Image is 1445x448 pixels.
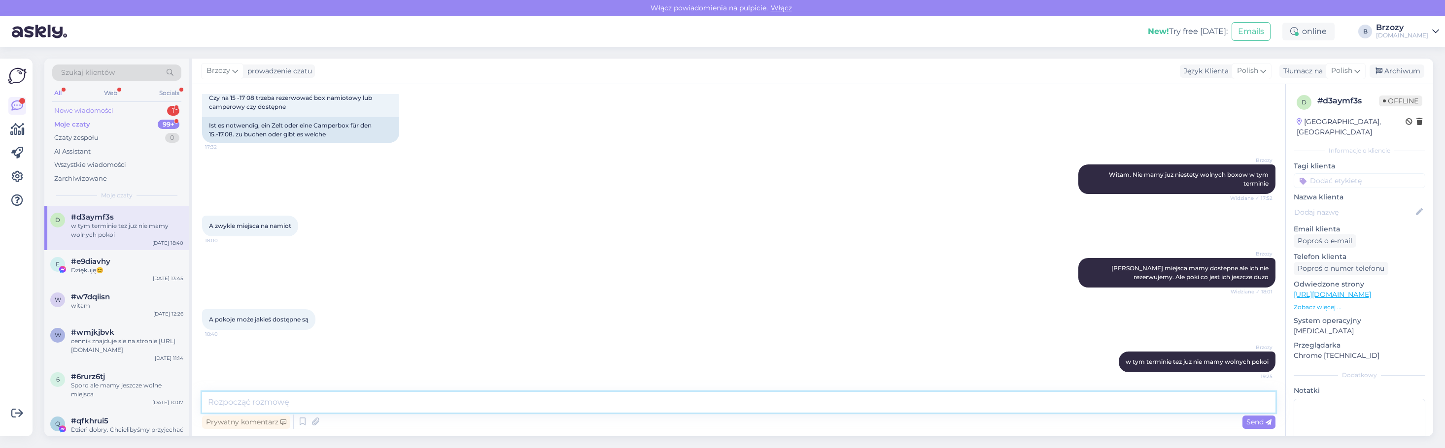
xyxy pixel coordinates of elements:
span: q [55,420,60,427]
span: Widziane ✓ 18:01 [1231,288,1273,295]
b: New! [1148,27,1169,36]
div: w tym terminie tez juz nie mamy wolnych pokoi [71,222,183,239]
span: [PERSON_NAME] miejsca mamy dostepne ale ich nie rezerwujemy. Ale poki co jest ich jeszcze duzo [1111,264,1270,281]
span: Polish [1237,65,1258,76]
span: 6 [56,376,60,383]
span: 18:40 [205,330,242,338]
div: Poproś o numer telefonu [1294,262,1388,275]
span: Włącz [768,3,795,12]
span: w [55,331,61,339]
span: Offline [1379,96,1422,106]
div: [DOMAIN_NAME] [1376,32,1428,39]
div: AI Assistant [54,147,91,157]
div: [DATE] 11:14 [155,354,183,362]
div: 99+ [158,120,179,129]
div: Tłumacz na [1279,66,1323,76]
div: Sporo ale mamy jeszcze wolne miejsca [71,381,183,399]
div: witam [71,301,183,310]
span: e [56,260,60,268]
a: Brzozy[DOMAIN_NAME] [1376,24,1439,39]
div: Dzień dobry. Chcielibyśmy przyjechać [DATE] do [DATE]. Przyczepa plus auto. Można jechać w [GEOGR... [71,425,183,443]
div: [GEOGRAPHIC_DATA], [GEOGRAPHIC_DATA] [1297,117,1406,137]
span: #qfkhrui5 [71,416,108,425]
span: Send [1246,417,1272,426]
span: w tym terminie tez juz nie mamy wolnych pokoi [1126,358,1269,365]
img: Askly Logo [8,66,27,85]
div: Ist es notwendig, ein Zelt oder eine Camperbox für den 15.-17.08. zu buchen oder gibt es welche [202,117,399,143]
p: Nazwa klienta [1294,192,1425,202]
span: w [55,296,61,303]
span: #w7dqiisn [71,292,110,301]
div: 0 [165,133,179,143]
span: Widziane ✓ 17:52 [1230,194,1273,202]
div: Dziękuję😊 [71,266,183,275]
div: # d3aymf3s [1317,95,1379,107]
span: #e9diavhy [71,257,110,266]
span: Witam. Nie mamy juz niestety wolnych boxow w tym terminie [1109,171,1270,187]
span: Szukaj klientów [61,67,115,78]
span: Brzozy [1236,157,1273,164]
div: B [1358,25,1372,38]
div: 1 [167,106,179,116]
p: Odwiedzone strony [1294,279,1425,289]
span: Brzozy [1236,250,1273,257]
div: Nowe wiadomości [54,106,113,116]
span: d [1302,98,1307,106]
p: [MEDICAL_DATA] [1294,326,1425,336]
p: Chrome [TECHNICAL_ID] [1294,351,1425,361]
div: [DATE] 18:40 [152,239,183,247]
div: [DATE] 12:26 [153,310,183,318]
p: Email klienta [1294,224,1425,234]
div: Informacje o kliencie [1294,146,1425,155]
div: Brzozy [1376,24,1428,32]
div: cennik znajduje sie na stronie [URL][DOMAIN_NAME] [71,337,183,354]
div: Dodatkowy [1294,371,1425,380]
div: Poproś o e-mail [1294,234,1356,248]
div: All [52,87,64,99]
input: Dodać etykietę [1294,173,1425,188]
span: A zwykle miejsca na namiot [209,222,291,229]
div: Moje czaty [54,120,90,129]
div: Zarchiwizowane [54,174,107,184]
p: Przeglądarka [1294,340,1425,351]
span: Brzozy [206,65,230,76]
p: Zobacz więcej ... [1294,303,1425,312]
div: Wszystkie wiadomości [54,160,126,170]
span: #6rurz6tj [71,372,105,381]
button: Emails [1232,22,1271,41]
div: Czaty zespołu [54,133,99,143]
span: d [55,216,60,224]
div: Socials [157,87,181,99]
div: Język Klienta [1180,66,1229,76]
p: Tagi klienta [1294,161,1425,171]
div: [DATE] 10:07 [152,399,183,406]
span: 17:32 [205,143,242,151]
span: Czy na 15 -17 08 trzeba rezerwować box namiotowy lub camperowy czy dostępne [209,94,374,110]
p: Telefon klienta [1294,252,1425,262]
div: Prywatny komentarz [202,416,290,429]
div: Try free [DATE]: [1148,26,1228,37]
span: 18:00 [205,237,242,244]
p: System operacyjny [1294,316,1425,326]
span: Polish [1331,65,1352,76]
div: Web [102,87,119,99]
input: Dodaj nazwę [1294,207,1414,218]
p: Notatki [1294,385,1425,396]
div: online [1282,23,1335,40]
span: #wmjkjbvk [71,328,114,337]
div: [DATE] 13:45 [153,275,183,282]
div: prowadzenie czatu [243,66,312,76]
a: [URL][DOMAIN_NAME] [1294,290,1371,299]
span: A pokoje może jakieś dostępne są [209,316,309,323]
span: Brzozy [1236,344,1273,351]
span: 19:25 [1236,373,1273,380]
span: Moje czaty [101,191,133,200]
span: #d3aymf3s [71,213,114,222]
div: Archiwum [1370,64,1424,78]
